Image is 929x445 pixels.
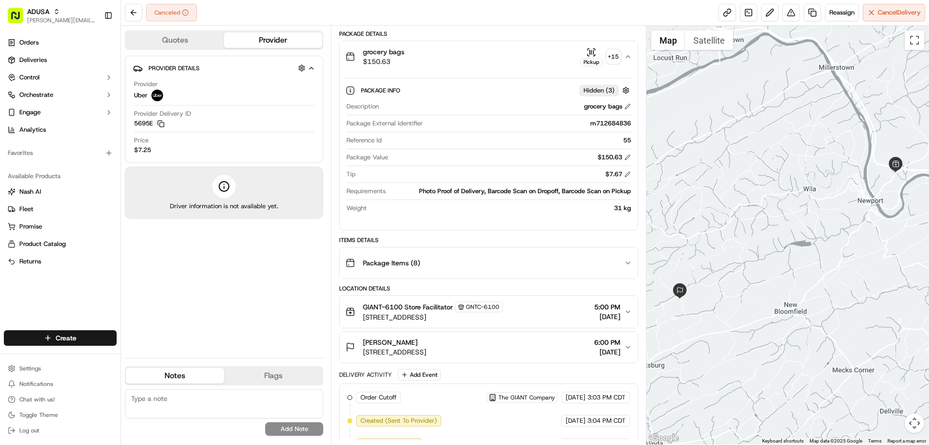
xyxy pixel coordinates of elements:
[584,86,614,95] span: Hidden ( 3 )
[4,330,117,346] button: Create
[4,35,117,50] a: Orders
[134,80,158,89] span: Provider
[363,347,426,357] span: [STREET_ADDRESS]
[133,60,315,76] button: Provider Details
[360,393,396,402] span: Order Cutoff
[134,119,165,128] button: 5695E
[10,217,17,225] div: 📗
[566,416,585,425] span: [DATE]
[566,393,585,402] span: [DATE]
[390,187,630,196] div: Photo Proof of Delivery, Barcode Scan on Dropoff, Barcode Scan on Pickup
[346,170,356,179] span: Tip
[762,438,804,445] button: Keyboard shortcuts
[878,8,921,17] span: Cancel Delivery
[579,84,632,96] button: Hidden (3)
[146,4,197,21] div: Canceled
[19,91,53,99] span: Orchestrate
[19,216,74,226] span: Knowledge Base
[224,32,322,48] button: Provider
[27,16,96,24] span: [PERSON_NAME][EMAIL_ADDRESS][PERSON_NAME][DOMAIN_NAME]
[584,102,631,111] div: grocery bags
[360,416,437,425] span: Created (Sent To Provider)
[649,432,681,445] a: Open this area in Google Maps (opens a new window)
[27,7,49,16] button: ADUSA
[4,145,117,161] div: Favorites
[340,41,637,72] button: grocery bags$150.63Pickup+15
[19,222,42,231] span: Promise
[19,411,58,419] span: Toggle Theme
[44,102,133,110] div: We're available if you need us!
[863,4,925,21] button: CancelDelivery
[10,10,29,29] img: Nash
[150,124,176,136] button: See all
[30,176,78,184] span: [PERSON_NAME]
[363,258,420,268] span: Package Items ( 8 )
[580,47,603,66] button: Pickup
[126,368,224,384] button: Notes
[339,30,638,38] div: Package Details
[339,236,638,244] div: Items Details
[165,95,176,107] button: Start new chat
[10,92,27,110] img: 1736555255976-a54dd68f-1ca7-489b-9aae-adbdc363a1c4
[829,8,854,17] span: Reassign
[4,254,117,269] button: Returns
[339,371,392,379] div: Delivery Activity
[8,240,113,248] a: Product Catalog
[340,72,637,230] div: grocery bags$150.63Pickup+15
[8,205,113,214] a: Fleet
[4,169,117,184] div: Available Products
[4,408,117,422] button: Toggle Theme
[19,427,39,434] span: Log out
[4,362,117,375] button: Settings
[685,31,733,50] button: Show satellite imagery
[363,312,503,322] span: [STREET_ADDRESS]
[4,201,117,217] button: Fleet
[580,47,620,66] button: Pickup+15
[339,285,638,292] div: Location Details
[594,347,620,357] span: [DATE]
[825,4,859,21] button: Reassign
[44,92,159,102] div: Start new chat
[4,87,117,103] button: Orchestrate
[346,102,379,111] span: Description
[68,240,117,247] a: Powered byPylon
[905,414,924,433] button: Map camera controls
[19,257,41,266] span: Returns
[82,217,90,225] div: 💻
[868,438,882,444] a: Terms (opens in new tab)
[86,176,105,184] span: [DATE]
[398,369,441,381] button: Add Event
[346,187,386,196] span: Requirements
[498,394,555,401] span: The GIANT Company
[580,58,603,66] div: Pickup
[19,240,66,248] span: Product Catalog
[10,141,25,156] img: Stewart Logan
[78,213,159,230] a: 💻API Documentation
[8,222,113,231] a: Promise
[19,125,46,134] span: Analytics
[86,150,105,158] span: [DATE]
[126,32,224,48] button: Quotes
[386,136,630,145] div: 55
[10,39,176,54] p: Welcome 👋
[4,393,117,406] button: Chat with us!
[371,204,630,213] div: 31 kg
[594,312,620,322] span: [DATE]
[346,153,388,162] span: Package Value
[466,303,499,311] span: GNTC-6100
[10,126,65,134] div: Past conversations
[4,424,117,437] button: Log out
[587,393,626,402] span: 3:03 PM CDT
[20,92,38,110] img: 3855928211143_97847f850aaaf9af0eff_72.jpg
[649,432,681,445] img: Google
[19,396,55,403] span: Chat with us!
[4,4,100,27] button: ADUSA[PERSON_NAME][EMAIL_ADDRESS][PERSON_NAME][DOMAIN_NAME]
[340,247,637,278] button: Package Items (8)
[4,236,117,252] button: Product Catalog
[340,296,637,328] button: GIANT-6100 Store FacilitatorGNTC-6100[STREET_ADDRESS]5:00 PM[DATE]
[19,38,39,47] span: Orders
[346,136,382,145] span: Reference Id
[149,64,199,72] span: Provider Details
[4,219,117,234] button: Promise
